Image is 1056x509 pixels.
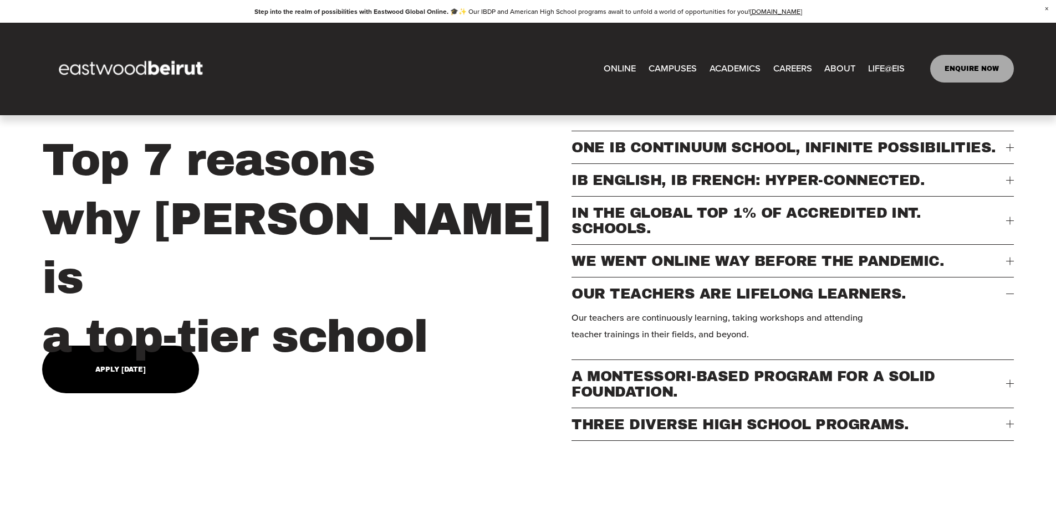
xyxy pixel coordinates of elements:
[572,310,881,343] p: Our teachers are continuously learning, taking workshops and attending teacher trainings in their...
[868,60,905,77] span: LIFE@EIS
[42,40,223,97] img: EastwoodIS Global Site
[868,60,905,78] a: folder dropdown
[710,60,761,78] a: folder dropdown
[572,368,1006,399] span: A MONTESSORI-BASED PROGRAM FOR A SOLID FOUNDATION.
[824,60,855,77] span: ABOUT
[42,131,565,366] h2: Top 7 reasons why [PERSON_NAME] is a top-tier school
[572,131,1013,163] button: ONE IB CONTINUUM SCHOOL, INFINITE POSSIBILITIES.
[572,417,1006,432] span: THREE DIVERSE HIGH SCHOOL PROGRAMS.
[710,60,761,77] span: ACADEMICS
[42,346,199,393] a: Apply [DATE]
[572,310,1013,359] div: OUR TEACHERS ARE LIFELONG LEARNERS.
[572,140,1006,155] span: ONE IB CONTINUUM SCHOOL, INFINITE POSSIBILITIES.
[572,360,1013,408] button: A MONTESSORI-BASED PROGRAM FOR A SOLID FOUNDATION.
[572,172,1006,188] span: IB ENGLISH, IB FRENCH: HYPER-CONNECTED.
[773,60,812,78] a: CAREERS
[572,286,1006,301] span: OUR TEACHERS ARE LIFELONG LEARNERS.
[572,205,1006,236] span: IN THE GLOBAL TOP 1% OF ACCREDITED INT. SCHOOLS.
[649,60,697,78] a: folder dropdown
[649,60,697,77] span: CAMPUSES
[930,55,1014,83] a: ENQUIRE NOW
[572,408,1013,440] button: THREE DIVERSE HIGH SCHOOL PROGRAMS.
[604,60,636,78] a: ONLINE
[750,7,802,16] a: [DOMAIN_NAME]
[572,197,1013,244] button: IN THE GLOBAL TOP 1% OF ACCREDITED INT. SCHOOLS.
[572,164,1013,196] button: IB ENGLISH, IB FRENCH: HYPER-CONNECTED.
[572,245,1013,277] button: WE WENT ONLINE WAY BEFORE THE PANDEMIC.
[824,60,855,78] a: folder dropdown
[572,253,1006,269] span: WE WENT ONLINE WAY BEFORE THE PANDEMIC.
[572,277,1013,310] button: OUR TEACHERS ARE LIFELONG LEARNERS.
